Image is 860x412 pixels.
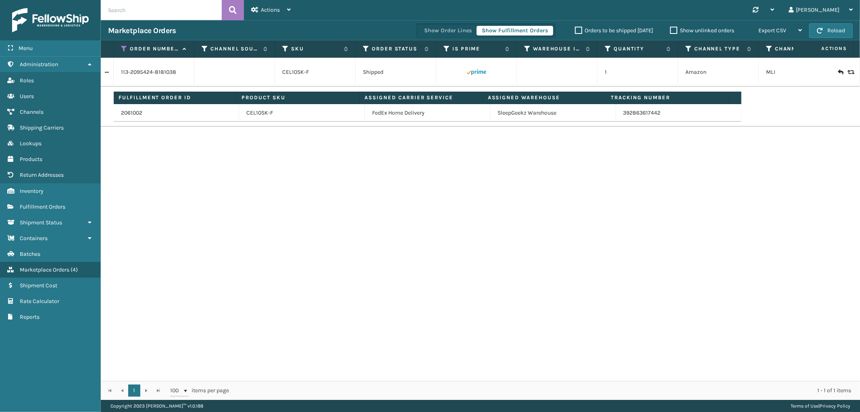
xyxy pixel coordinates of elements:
label: Fulfillment Order ID [119,94,231,101]
span: Return Addresses [20,171,64,178]
span: Lookups [20,140,42,147]
label: Channel Source [210,45,259,52]
span: Products [20,156,42,163]
button: Show Fulfillment Orders [477,26,553,36]
div: | [791,400,850,412]
a: 113-2095424-8181038 [121,68,176,76]
span: Fulfillment Orders [20,203,65,210]
td: MLI [759,58,839,87]
span: Shipment Cost [20,282,57,289]
label: Assigned Warehouse [488,94,601,101]
a: Terms of Use [791,403,818,409]
span: Channels [20,109,44,115]
a: 2061002 [121,109,142,117]
label: Channel Type [694,45,743,52]
span: Menu [19,45,33,52]
span: Reports [20,314,40,320]
i: Replace [848,69,852,75]
span: Inventory [20,188,44,194]
a: 1 [128,385,140,397]
span: Marketplace Orders [20,266,69,273]
label: Order Number [130,45,179,52]
span: Containers [20,235,48,242]
p: Copyright 2023 [PERSON_NAME]™ v 1.0.188 [110,400,203,412]
button: Show Order Lines [419,26,477,36]
a: CEL10SK-F [282,69,309,75]
span: ( 4 ) [71,266,78,273]
button: Reload [809,23,853,38]
div: 1 - 1 of 1 items [240,387,851,395]
td: Amazon [678,58,759,87]
a: Privacy Policy [820,403,850,409]
a: 392863617442 [623,109,661,116]
span: Roles [20,77,34,84]
span: Batches [20,251,40,257]
td: FedEx Home Delivery [365,104,490,122]
img: logo [12,8,89,32]
span: Actions [261,6,280,13]
td: CEL10SK-F [239,104,364,122]
label: Channel [775,45,824,52]
span: Shipping Carriers [20,124,64,131]
label: Show unlinked orders [670,27,734,34]
label: Orders to be shipped [DATE] [575,27,653,34]
td: Shipped [356,58,436,87]
td: 1 [598,58,678,87]
h3: Marketplace Orders [108,26,176,36]
label: Warehouse Information [533,45,582,52]
label: Order Status [372,45,421,52]
span: Shipment Status [20,219,62,226]
label: Tracking Number [611,94,724,101]
label: Is Prime [452,45,501,52]
label: Quantity [614,45,662,52]
span: Users [20,93,34,100]
span: 100 [170,387,182,395]
label: SKU [291,45,340,52]
span: Actions [796,42,852,55]
span: Administration [20,61,58,68]
span: items per page [170,385,229,397]
label: Product SKU [242,94,354,101]
i: Create Return Label [838,68,843,76]
label: Assigned Carrier Service [364,94,477,101]
span: Export CSV [758,27,786,34]
td: SleepGeekz Warehouse [490,104,616,122]
span: Rate Calculator [20,298,59,305]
